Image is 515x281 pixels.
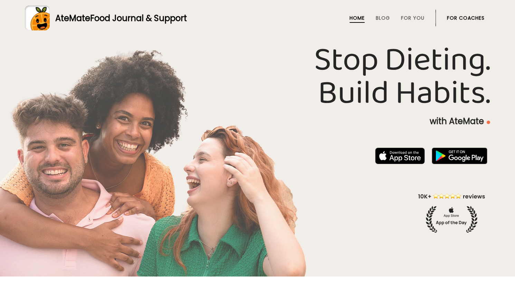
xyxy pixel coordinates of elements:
a: Home [350,15,365,21]
img: badge-download-google.png [432,148,487,164]
a: For You [401,15,425,21]
img: home-hero-appoftheday.png [413,192,490,233]
span: Food Journal & Support [90,12,187,24]
h1: Stop Dieting. Build Habits. [25,44,490,110]
a: Blog [376,15,390,21]
p: with AteMate [25,116,490,127]
div: AteMate [50,12,187,24]
a: For Coaches [447,15,485,21]
img: badge-download-apple.svg [375,148,425,164]
a: AteMateFood Journal & Support [25,6,490,30]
